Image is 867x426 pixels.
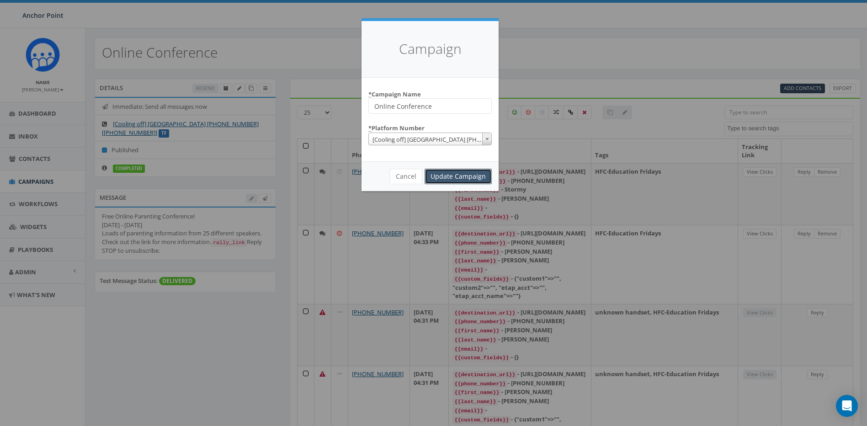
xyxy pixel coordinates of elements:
abbr: required [368,124,372,132]
label: Campaign Name [368,87,421,99]
abbr: required [368,90,372,98]
button: Cancel [390,169,422,184]
span: [Cooling off] Anchor Point 844-630-1221 [369,133,491,146]
h4: Campaign [375,39,485,59]
label: Platform Number [368,121,425,133]
div: Open Intercom Messenger [836,395,858,417]
input: Enter Campaign Name [368,98,492,114]
input: Update Campaign [425,169,492,184]
span: [Cooling off] Anchor Point 844-630-1221 [368,133,492,145]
